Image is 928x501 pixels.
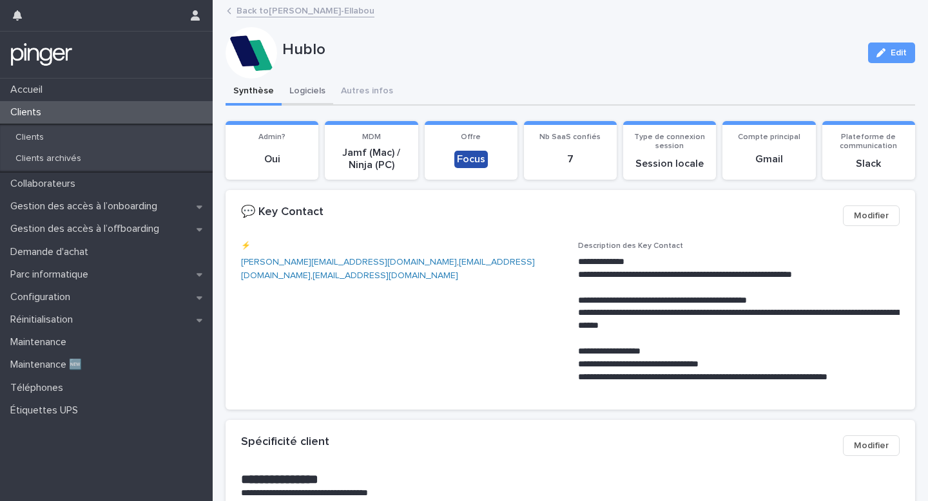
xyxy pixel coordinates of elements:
[10,42,73,68] img: mTgBEunGTSyRkCgitkcU
[282,41,858,59] p: Hublo
[5,314,83,326] p: Réinitialisation
[854,209,889,222] span: Modifier
[5,106,52,118] p: Clients
[578,242,683,250] span: Description des Key Contact
[5,336,77,348] p: Maintenance
[843,205,900,226] button: Modifier
[843,435,900,456] button: Modifier
[241,435,329,449] h2: Spécificité client
[840,133,897,150] span: Plateforme de communication
[5,404,88,417] p: Étiquettes UPS
[5,84,53,96] p: Accueil
[241,258,457,267] a: [PERSON_NAME][EMAIL_ADDRESS][DOMAIN_NAME]
[241,258,535,280] a: [EMAIL_ADDRESS][DOMAIN_NAME]
[5,291,81,303] p: Configuration
[313,271,458,280] a: [EMAIL_ADDRESS][DOMAIN_NAME]
[5,223,169,235] p: Gestion des accès à l’offboarding
[5,269,99,281] p: Parc informatique
[5,178,86,190] p: Collaborateurs
[454,151,488,168] div: Focus
[233,153,311,165] p: Oui
[241,256,563,283] p: , ,
[5,359,92,371] p: Maintenance 🆕
[333,147,410,171] p: Jamf (Mac) / Ninja (PC)
[461,133,481,141] span: Offre
[241,242,251,250] span: ⚡️
[258,133,285,141] span: Admin?
[5,382,73,394] p: Téléphones
[891,48,907,57] span: Edit
[634,133,705,150] span: Type de connexion session
[730,153,807,165] p: Gmail
[333,79,401,106] button: Autres infos
[854,439,889,452] span: Modifier
[738,133,800,141] span: Compte principal
[830,158,907,170] p: Slack
[5,200,168,213] p: Gestion des accès à l’onboarding
[282,79,333,106] button: Logiciels
[5,132,54,143] p: Clients
[241,205,324,220] h2: 💬 Key Contact
[539,133,601,141] span: Nb SaaS confiés
[631,158,708,170] p: Session locale
[362,133,381,141] span: MDM
[237,3,374,17] a: Back to[PERSON_NAME]-Ellabou
[532,153,609,165] p: 7
[5,246,99,258] p: Demande d'achat
[5,153,92,164] p: Clients archivés
[226,79,282,106] button: Synthèse
[868,43,915,63] button: Edit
